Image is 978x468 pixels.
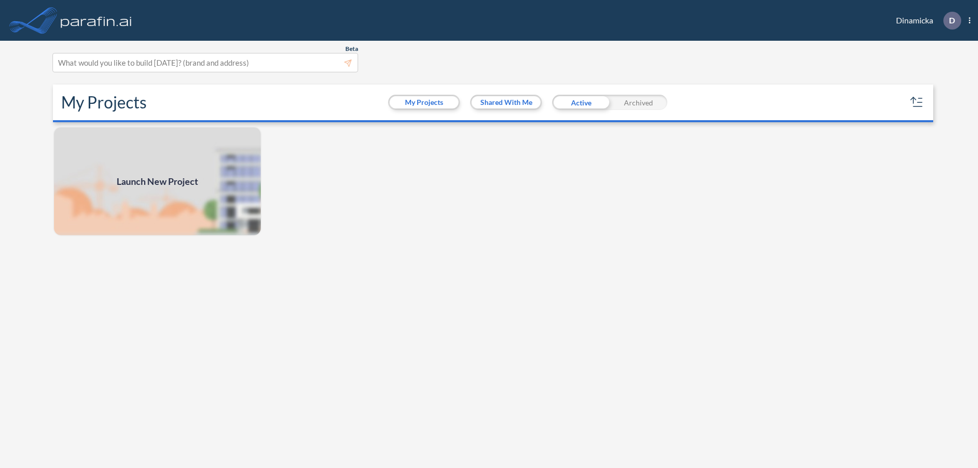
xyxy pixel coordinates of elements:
[472,96,540,108] button: Shared With Me
[53,126,262,236] img: add
[909,94,925,111] button: sort
[949,16,955,25] p: D
[552,95,610,110] div: Active
[390,96,458,108] button: My Projects
[610,95,667,110] div: Archived
[345,45,358,53] span: Beta
[117,175,198,188] span: Launch New Project
[53,126,262,236] a: Launch New Project
[59,10,134,31] img: logo
[881,12,970,30] div: Dinamicka
[61,93,147,112] h2: My Projects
